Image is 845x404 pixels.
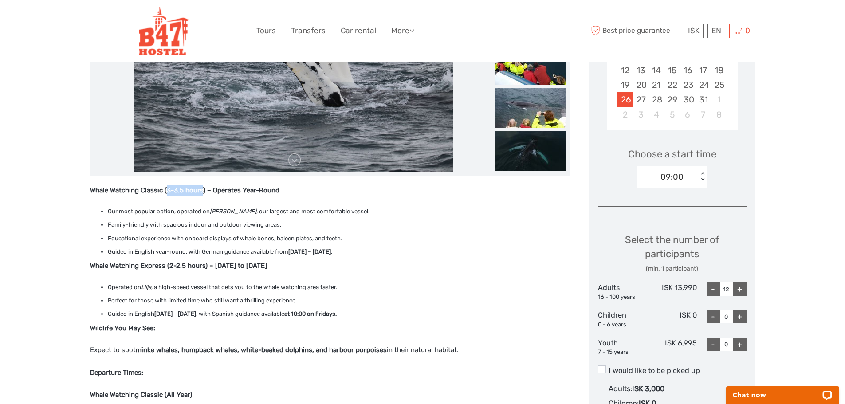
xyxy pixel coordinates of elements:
div: Select the number of participants [598,233,747,273]
li: Family-friendly with spacious indoor and outdoor viewing areas. [108,220,570,230]
div: Choose Monday, October 27th, 2025 [633,92,648,107]
div: Choose Wednesday, November 5th, 2025 [664,107,680,122]
div: Choose Tuesday, October 21st, 2025 [648,78,664,92]
span: Choose a start time [628,147,716,161]
li: Our most popular option, operated on , our largest and most comfortable vessel. [108,207,570,216]
div: Choose Tuesday, October 14th, 2025 [648,63,664,78]
div: - [707,282,720,296]
div: Choose Sunday, October 19th, 2025 [617,78,633,92]
div: Choose Saturday, November 1st, 2025 [711,92,727,107]
div: - [707,310,720,323]
div: Choose Wednesday, October 22nd, 2025 [664,78,680,92]
div: 7 - 15 years [598,348,648,357]
iframe: LiveChat chat widget [720,376,845,404]
div: Choose Friday, October 24th, 2025 [696,78,711,92]
span: ISK [688,26,700,35]
div: Choose Friday, November 7th, 2025 [696,107,711,122]
a: Car rental [341,24,376,37]
div: 16 - 100 years [598,293,648,302]
div: Choose Saturday, November 8th, 2025 [711,107,727,122]
li: Educational experience with onboard displays of whale bones, baleen plates, and teeth. [108,234,570,243]
em: [PERSON_NAME] [210,208,256,215]
div: Children [598,310,648,329]
li: Guided in English year-round, with German guidance available from . [108,247,570,257]
li: Guided in English , with Spanish guidance available [108,309,570,319]
span: Best price guarantee [589,24,682,38]
div: 0 - 6 years [598,321,648,329]
div: Choose Friday, October 17th, 2025 [696,63,711,78]
div: + [733,282,747,296]
label: I would like to be picked up [598,365,747,376]
div: Youth [598,338,648,357]
img: e11bfb244c4d4c99a4b7c4170cfb7933_slider_thumbnail.jpeg [495,45,566,85]
div: ISK 6,995 [647,338,697,357]
strong: [DATE] – [DATE] [288,248,331,255]
div: ISK 0 [647,310,697,329]
span: ISK 3,000 [632,384,664,393]
strong: at 10:00 on Fridays. [284,310,337,317]
strong: Whale Watching Classic (3-3.5 hours) – Operates Year-Round [90,186,279,194]
div: Choose Sunday, November 2nd, 2025 [617,107,633,122]
div: ISK 13,990 [647,282,697,301]
div: Choose Monday, October 20th, 2025 [633,78,648,92]
div: Choose Friday, October 31st, 2025 [696,92,711,107]
div: < > [699,172,707,181]
em: Lilja [141,284,151,290]
li: Perfect for those with limited time who still want a thrilling experience. [108,296,570,306]
a: Tours [256,24,276,37]
p: Expect to spot in their natural habitat. [90,345,570,379]
img: 845-366544b3-504b-45b0-a05b-c62db9b2adff_logo_big.jpg [139,7,189,55]
div: Choose Thursday, October 23rd, 2025 [680,78,696,92]
div: Choose Monday, November 3rd, 2025 [633,107,648,122]
img: 751e4deada9f4f478e390925d9dce6e3_slider_thumbnail.jpeg [495,88,566,128]
div: Choose Wednesday, October 29th, 2025 [664,92,680,107]
strong: Departure Times: [90,369,143,377]
div: + [733,338,747,351]
div: Choose Sunday, October 12th, 2025 [617,63,633,78]
div: Adults [598,282,648,301]
div: Choose Wednesday, October 15th, 2025 [664,63,680,78]
div: Choose Thursday, October 30th, 2025 [680,92,696,107]
img: b2e8d19628e146999be236d4cda54f50_slider_thumbnail.jpeg [495,131,566,171]
strong: Wildlife You May See: [90,324,155,332]
div: Choose Tuesday, November 4th, 2025 [648,107,664,122]
strong: [DATE] - [DATE] [154,310,196,317]
div: Choose Saturday, October 18th, 2025 [711,63,727,78]
strong: Whale Watching Express (2-2.5 hours) – [DATE] to [DATE] [90,262,267,270]
div: Choose Monday, October 13th, 2025 [633,63,648,78]
span: 0 [744,26,751,35]
strong: minke whales, humpback whales, white-beaked dolphins, and harbour porpoises [136,346,387,354]
div: - [707,338,720,351]
div: (min. 1 participant) [598,264,747,273]
div: month 2025-10 [609,34,735,122]
div: 09:00 [660,171,684,183]
a: Transfers [291,24,326,37]
div: + [733,310,747,323]
div: EN [707,24,725,38]
div: Choose Sunday, October 26th, 2025 [617,92,633,107]
a: More [391,24,414,37]
div: Choose Tuesday, October 28th, 2025 [648,92,664,107]
li: Operated on , a high-speed vessel that gets you to the whale watching area faster. [108,282,570,292]
div: Choose Saturday, October 25th, 2025 [711,78,727,92]
strong: Whale Watching Classic (All Year) [90,391,192,399]
div: Choose Thursday, October 16th, 2025 [680,63,696,78]
div: Choose Thursday, November 6th, 2025 [680,107,696,122]
span: Adults : [609,384,632,393]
